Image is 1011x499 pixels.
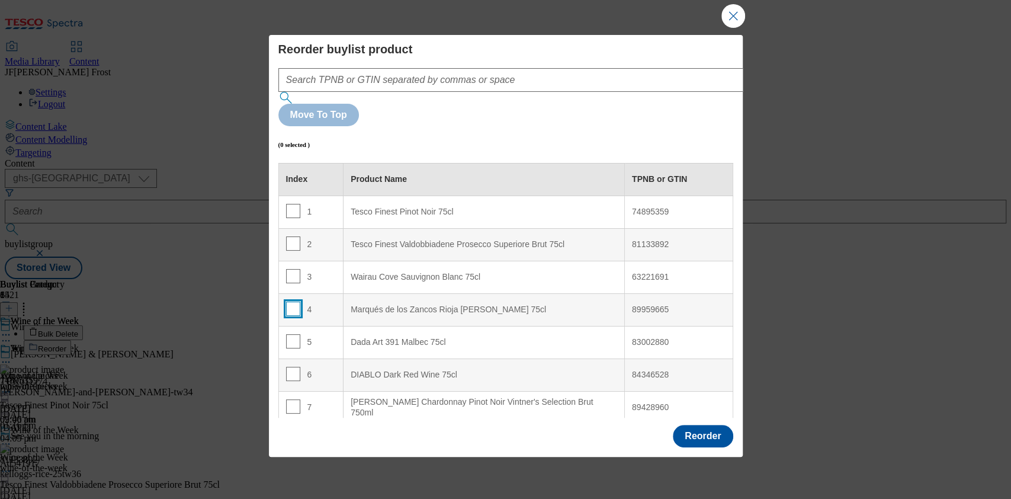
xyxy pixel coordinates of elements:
[632,272,726,283] div: 63221691
[286,174,336,185] div: Index
[632,337,726,348] div: 83002880
[286,236,336,254] div: 2
[278,42,733,56] h4: Reorder buylist product
[278,104,359,126] button: Move To Top
[278,141,310,148] h6: (0 selected )
[632,402,726,413] div: 89428960
[351,174,617,185] div: Product Name
[286,204,336,221] div: 1
[351,305,617,315] div: Marqués de los Zancos Rioja [PERSON_NAME] 75cl
[286,367,336,384] div: 6
[632,174,726,185] div: TPNB or GTIN
[632,370,726,380] div: 84346528
[278,68,779,92] input: Search TPNB or GTIN separated by commas or space
[351,207,617,217] div: Tesco Finest Pinot Noir 75cl
[632,239,726,250] div: 81133892
[632,305,726,315] div: 89959665
[286,302,336,319] div: 4
[632,207,726,217] div: 74895359
[286,269,336,286] div: 3
[286,334,336,351] div: 5
[286,399,336,417] div: 7
[351,239,617,250] div: Tesco Finest Valdobbiadene Prosecco Superiore Brut 75cl
[351,370,617,380] div: DIABLO Dark Red Wine 75cl
[721,4,745,28] button: Close Modal
[351,337,617,348] div: Dada Art 391 Malbec 75cl
[673,425,733,447] button: Reorder
[269,35,743,457] div: Modal
[351,272,617,283] div: Wairau Cove Sauvignon Blanc 75cl
[351,397,617,418] div: [PERSON_NAME] Chardonnay Pinot Noir Vintner's Selection Brut 750ml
